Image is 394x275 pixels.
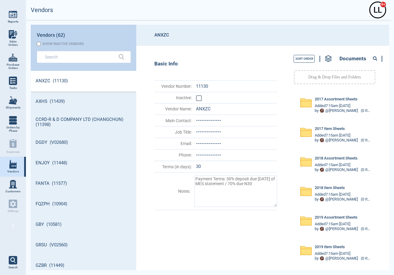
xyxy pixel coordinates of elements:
[37,33,65,38] span: Vendors (62)
[320,227,324,231] img: Avatar
[8,266,18,269] span: Search
[361,197,371,202] div: (0 Items, 0 KB)
[196,129,221,134] span: --------------
[315,197,358,202] div: by @ [PERSON_NAME]
[370,2,385,17] div: L L
[155,164,192,169] span: Terms (in days) :
[31,194,136,214] a: FQZPH (10904)
[43,42,84,46] div: Show inactive vendors
[315,133,350,138] span: Added 7:15am [DATE]
[155,153,192,157] span: Phone :
[31,71,136,270] div: grid
[315,104,350,108] span: Added 7:15am [DATE]
[315,192,350,197] span: Added 7:15am [DATE]
[45,52,114,61] input: Search
[315,186,345,190] span: 2018 Item Sheets
[380,2,386,8] span: 9+
[196,164,201,169] span: 30
[9,10,17,19] img: menu_icon
[308,74,361,80] p: Drag & Drop Files and Folders
[6,106,20,109] span: Shipments
[31,132,136,153] a: DGDY (V02680)
[315,97,358,102] span: 2017 Assortment Sheets
[155,130,192,134] span: Job Title :
[9,86,17,90] span: Tasks
[31,7,53,14] h2: Vendors
[320,256,324,261] img: Avatar
[315,163,350,167] span: Added 7:15am [DATE]
[9,53,17,62] img: menu_icon
[361,168,371,172] div: (0 Items, 0 KB)
[155,141,192,146] span: Email :
[31,71,136,91] a: ANXZC (11130)
[7,170,19,173] span: Vendors
[315,109,358,113] div: by @ [PERSON_NAME]
[5,40,21,47] span: Sales Orders
[196,84,208,89] span: 11130
[294,55,315,63] button: Sort Order
[339,56,366,62] span: Documents
[196,152,221,158] span: --------------
[315,168,358,172] div: by @ [PERSON_NAME]
[361,138,371,143] div: (0 Items, 0 KB)
[155,95,192,100] span: Inactive :
[196,141,221,146] span: --------------
[315,251,350,256] span: Added 7:15am [DATE]
[8,20,18,24] span: Reports
[9,96,17,105] img: menu_icon
[315,256,358,261] div: by @ [PERSON_NAME]
[361,256,371,261] div: (0 Items, 0 KB)
[5,126,21,133] span: Orders by Phase
[155,84,192,89] span: Vendor Number :
[196,118,221,123] span: --------------
[155,106,192,111] span: Vendor Name :
[315,222,350,226] span: Added 7:15am [DATE]
[31,153,136,173] a: ENJOY (11448)
[196,106,211,112] span: ANXZC
[315,156,358,161] span: 2018 Assortment Sheets
[315,227,358,231] div: by @ [PERSON_NAME]
[9,180,17,188] img: menu_icon
[136,25,389,46] header: ANXZC
[320,138,324,142] img: Avatar
[31,214,136,235] a: GBY (10581)
[155,118,192,123] span: Main Contact :
[320,109,324,113] img: Avatar
[361,109,371,113] div: (0 Items, 0 KB)
[315,138,358,143] div: by @ [PERSON_NAME]
[320,168,324,172] img: Avatar
[315,245,345,249] span: 2019 Item Sheets
[9,30,17,39] img: menu_icon
[9,77,17,85] img: menu_icon
[155,189,190,194] span: Notes :
[5,190,20,193] span: Customers
[31,235,136,255] a: GRSU (V02560)
[9,116,17,125] img: menu_icon
[31,112,136,132] a: CCRD-R & D COMPANY LTD (CHANGCHUN) (11398)
[31,91,136,112] a: AXHS (11439)
[9,160,17,169] img: menu_icon
[154,61,277,67] div: Basic Info
[320,197,324,201] img: Avatar
[315,127,345,131] span: 2017 Item Sheets
[31,173,136,194] a: FANTA (11577)
[5,63,21,70] span: Purchase Orders
[361,227,371,232] div: (0 Items, 0 KB)
[315,215,358,220] span: 2019 Assortment Sheets
[194,175,277,207] textarea: Payment Terms: 30% deposit due [DATE] of MES statement / 70% due N30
